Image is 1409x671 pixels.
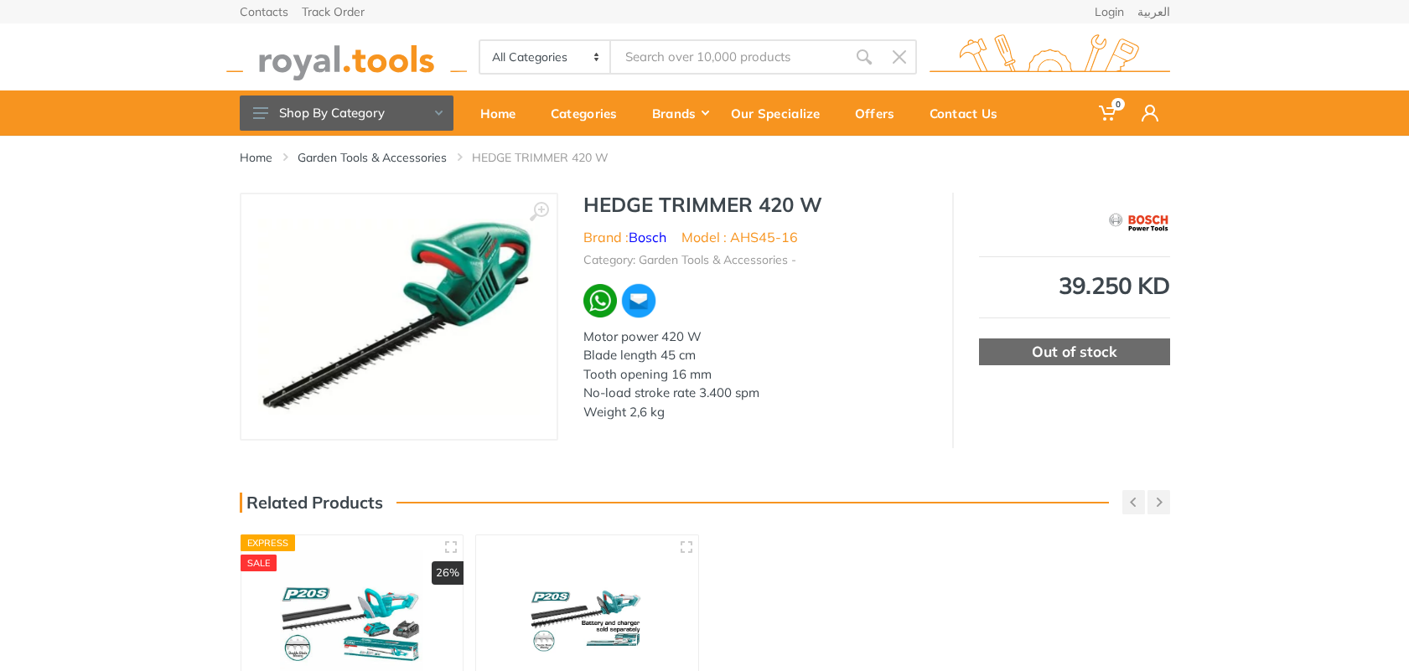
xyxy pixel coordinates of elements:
[918,90,1021,136] a: Contact Us
[226,34,467,80] img: royal.tools Logo
[583,284,617,317] img: wa.webp
[611,39,846,75] input: Site search
[472,149,634,166] li: HEDGE TRIMMER 420 W
[480,41,612,73] select: Category
[240,95,453,131] button: Shop By Category
[583,227,666,247] li: Brand :
[240,6,288,18] a: Contacts
[843,95,918,131] div: Offers
[583,251,796,269] li: Category: Garden Tools & Accessories -
[539,90,640,136] a: Categories
[719,90,843,136] a: Our Specialize
[298,149,447,166] a: Garden Tools & Accessories
[918,95,1021,131] div: Contact Us
[620,282,657,319] img: ma.webp
[930,34,1170,80] img: royal.tools Logo
[240,149,1170,166] nav: breadcrumb
[979,338,1170,365] div: Out of stock
[719,95,843,131] div: Our Specialize
[432,561,464,585] div: 26%
[681,227,798,247] li: Model : AHS45-16
[469,90,539,136] a: Home
[469,95,539,131] div: Home
[583,328,927,422] div: Motor power 420 W Blade length 45 cm Tooth opening 16 mm No-load stroke rate 3.400 spm Weight 2,6 kg
[1095,6,1124,18] a: Login
[1107,201,1170,243] img: Bosch
[1087,90,1130,136] a: 0
[240,149,272,166] a: Home
[258,219,540,415] img: Royal Tools - HEDGE TRIMMER 420 W
[1111,98,1125,111] span: 0
[241,555,277,571] div: SALE
[583,193,927,217] h1: HEDGE TRIMMER 420 W
[241,534,296,551] div: Express
[1137,6,1170,18] a: العربية
[240,493,383,513] h3: Related Products
[302,6,365,18] a: Track Order
[629,229,666,245] a: Bosch
[843,90,918,136] a: Offers
[640,95,719,131] div: Brands
[979,274,1170,297] div: 39.250 KD
[539,95,640,131] div: Categories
